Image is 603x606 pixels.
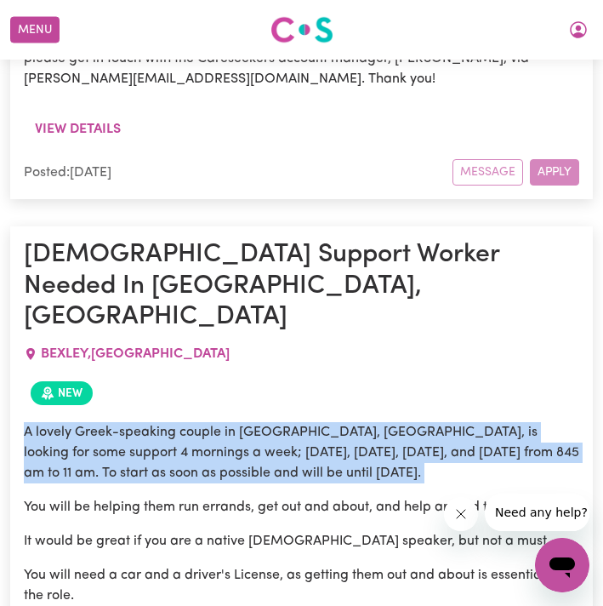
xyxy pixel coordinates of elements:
[24,422,579,483] p: A lovely Greek-speaking couple in [GEOGRAPHIC_DATA], [GEOGRAPHIC_DATA], is looking for some suppo...
[24,565,579,606] p: You will need a car and a driver's License, as getting them out and about is essential to the role.
[24,240,579,333] h1: [DEMOGRAPHIC_DATA] Support Worker Needed In [GEOGRAPHIC_DATA], [GEOGRAPHIC_DATA]
[24,531,579,552] p: It would be great if you are a native [DEMOGRAPHIC_DATA] speaker, but not a must.
[10,17,60,43] button: Menu
[41,347,230,361] span: BEXLEY , [GEOGRAPHIC_DATA]
[485,494,589,531] iframe: Message from company
[444,497,478,531] iframe: Close message
[24,163,452,183] div: Posted: [DATE]
[24,497,579,517] p: You will be helping them run errands, get out and about, and help around the house.
[31,381,93,405] span: Job posted within the last 30 days
[270,10,333,49] a: Careseekers logo
[24,113,132,146] button: View details
[535,538,589,592] iframe: Button to launch messaging window
[270,14,333,45] img: Careseekers logo
[560,15,596,44] button: My Account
